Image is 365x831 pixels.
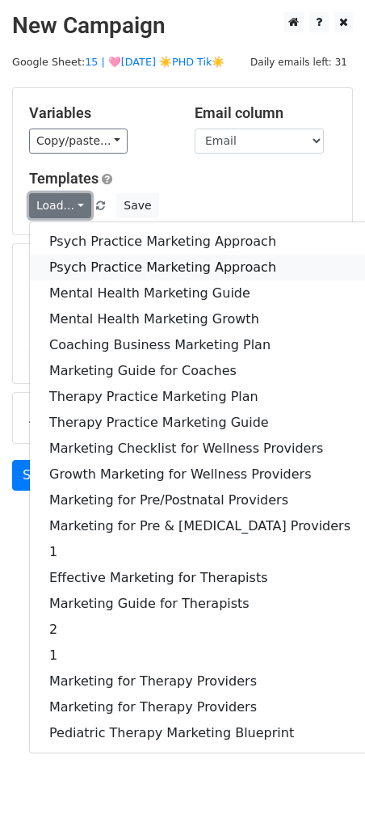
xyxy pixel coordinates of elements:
h2: New Campaign [12,12,353,40]
a: Templates [29,170,99,187]
small: Google Sheet: [12,56,224,68]
a: 15 | 🩷[DATE] ☀️PHD Tik☀️ [85,56,224,68]
a: Daily emails left: 31 [245,56,353,68]
h5: Email column [195,104,336,122]
a: Send [12,460,65,491]
span: Daily emails left: 31 [245,53,353,71]
a: Copy/paste... [29,129,128,154]
a: Load... [29,193,91,218]
h5: Variables [29,104,170,122]
button: Save [116,193,158,218]
iframe: Chat Widget [284,753,365,831]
